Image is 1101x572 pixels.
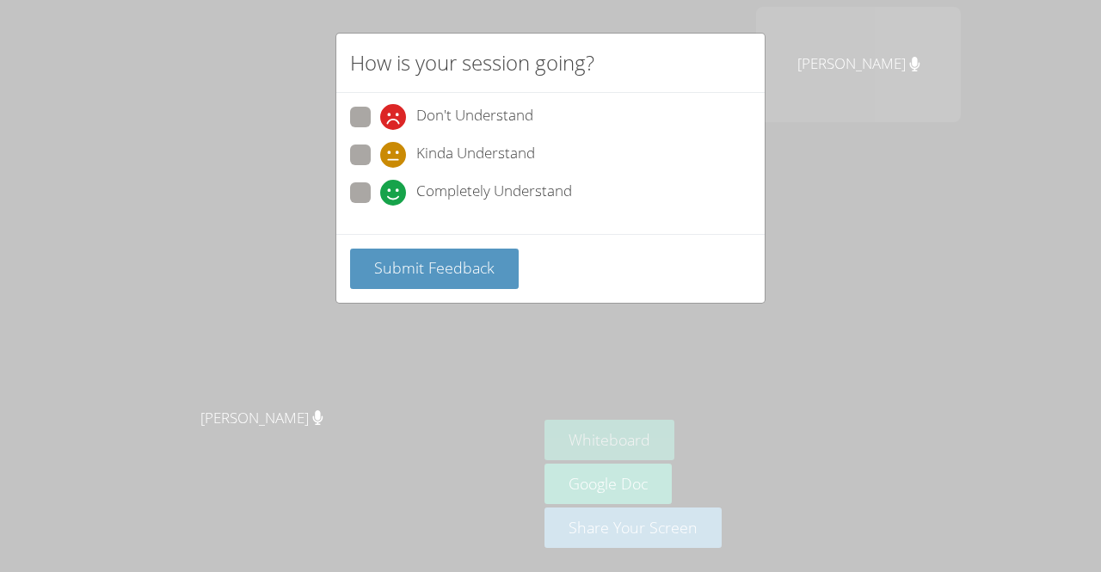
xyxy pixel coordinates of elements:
[350,47,594,78] h2: How is your session going?
[416,142,535,168] span: Kinda Understand
[416,104,533,130] span: Don't Understand
[374,257,495,278] span: Submit Feedback
[350,249,519,289] button: Submit Feedback
[416,180,572,206] span: Completely Understand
